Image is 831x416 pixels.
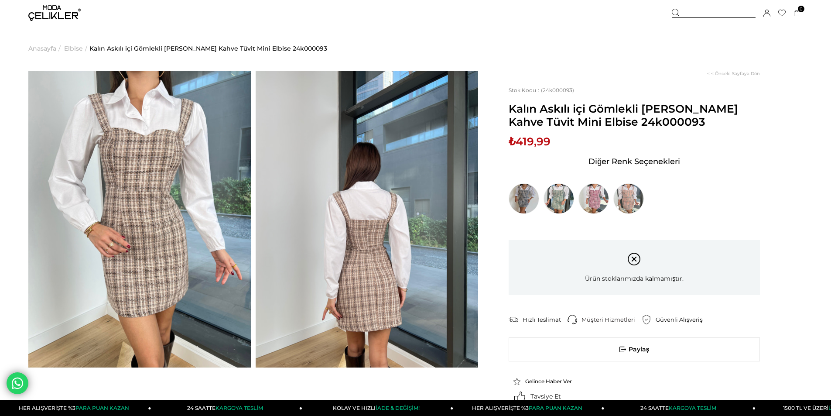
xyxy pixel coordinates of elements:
span: Gelince Haber Ver [525,378,572,385]
li: > [28,26,63,71]
div: Ürün stoklarımızda kalmamıştır. [509,240,760,295]
div: Güvenli Alışveriş [656,316,709,323]
span: 0 [798,6,804,12]
img: logo [28,5,81,21]
li: > [64,26,89,71]
div: Müşteri Hizmetleri [581,316,642,323]
span: (24k000093) [509,87,574,93]
img: call-center.png [568,315,577,324]
img: Kalın Askılı içi Gömlekli Jefferson Kadın Turuncu Tüvit Mini Elbise 24k000093 [613,183,644,214]
span: PARA PUAN KAZAN [529,405,582,411]
img: security.png [642,315,651,324]
a: Anasayfa [28,26,56,71]
span: Stok Kodu [509,87,541,93]
span: PARA PUAN KAZAN [75,405,129,411]
span: Kalın Askılı içi Gömlekli [PERSON_NAME] Kahve Tüvit Mini Elbise 24k000093 [509,102,760,128]
img: Jefferson Gömlek Elbise 24k000093 [28,71,251,368]
a: KOLAY VE HIZLIİADE & DEĞİŞİM! [302,400,453,416]
a: 24 SAATTEKARGOYA TESLİM [151,400,302,416]
a: 0 [793,10,800,17]
span: Tavsiye Et [530,392,561,400]
span: KARGOYA TESLİM [669,405,716,411]
img: shipping.png [509,315,518,324]
img: Kalın Askılı içi Gömlekli Jefferson Kadın Yeşil Tüvit Mini Elbise 24k000093 [544,183,574,214]
a: < < Önceki Sayfaya Dön [707,71,760,76]
a: Gelince Haber Ver [513,378,588,385]
a: 24 SAATTEKARGOYA TESLİM [605,400,756,416]
div: Hızlı Teslimat [523,316,568,323]
img: Kalın Askılı içi Gömlekli Jefferson Kadın Mavi Tüvit Mini Elbise 24k000093 [509,183,539,214]
img: Kalın Askılı içi Gömlekli Jefferson Kadın Pembe Tüvit Mini Elbise 24k000093 [578,183,609,214]
span: Diğer Renk Seçenekleri [588,155,680,168]
a: Elbise [64,26,83,71]
a: HER ALIŞVERİŞTE %3PARA PUAN KAZAN [453,400,604,416]
span: ₺419,99 [509,135,551,148]
span: Paylaş [509,338,759,361]
a: Kalın Askılı içi Gömlekli [PERSON_NAME] Kahve Tüvit Mini Elbise 24k000093 [89,26,327,71]
img: Jefferson Gömlek Elbise 24k000093 [256,71,479,368]
span: KARGOYA TESLİM [215,405,263,411]
span: İADE & DEĞİŞİM! [376,405,419,411]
